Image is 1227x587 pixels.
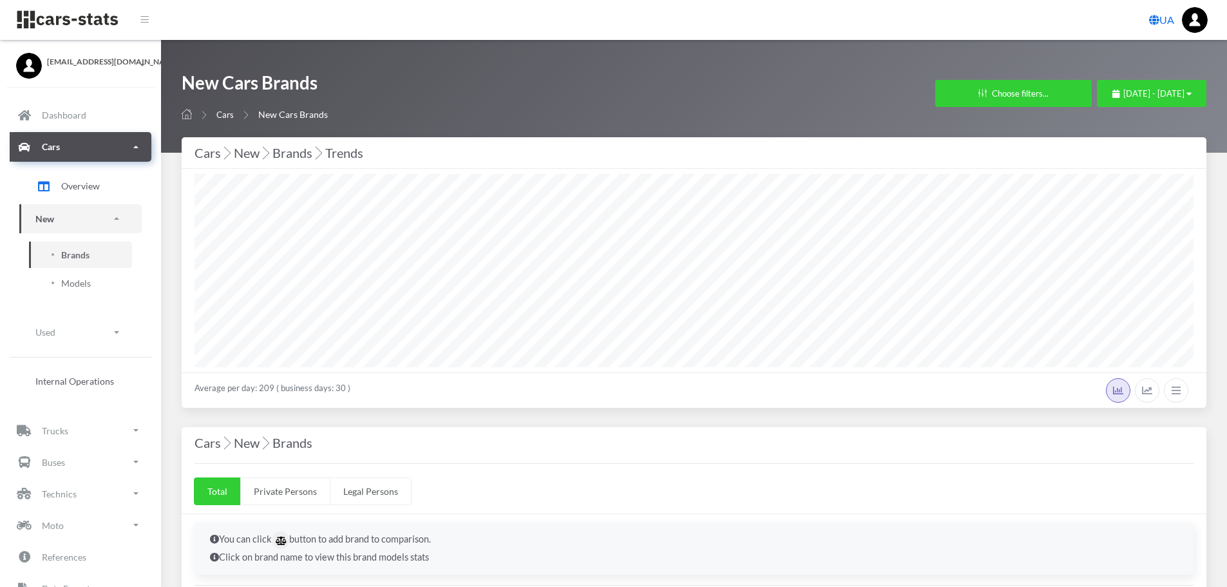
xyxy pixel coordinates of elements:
[10,132,151,162] a: Cars
[61,179,100,193] span: Overview
[19,204,142,233] a: New
[42,549,86,565] p: References
[47,56,145,68] span: [EMAIL_ADDRESS][DOMAIN_NAME]
[61,248,90,262] span: Brands
[1144,7,1179,33] a: UA
[42,454,65,470] p: Buses
[10,416,151,445] a: Trucks
[42,139,60,155] p: Cars
[42,107,86,123] p: Dashboard
[195,142,1194,163] div: Cars New Brands Trends
[195,432,1194,453] h4: Cars New Brands
[29,242,132,268] a: Brands
[194,477,241,505] a: Total
[195,523,1194,575] div: You can click button to add brand to comparison. Click on brand name to view this brand models stats
[182,372,1206,408] div: Average per day: 209 ( business days: 30 )
[330,477,412,505] a: Legal Persons
[19,318,142,347] a: Used
[61,276,91,290] span: Models
[29,270,132,296] a: Models
[10,479,151,508] a: Technics
[1123,88,1184,99] span: [DATE] - [DATE]
[1182,7,1208,33] img: ...
[10,101,151,130] a: Dashboard
[240,477,330,505] a: Private Persons
[35,324,55,340] p: Used
[10,510,151,540] a: Moto
[10,447,151,477] a: Buses
[19,368,142,394] a: Internal Operations
[35,211,54,227] p: New
[258,109,328,120] span: New Cars Brands
[182,71,328,101] h1: New Cars Brands
[42,423,68,439] p: Trucks
[16,10,119,30] img: navbar brand
[10,542,151,572] a: References
[42,517,64,534] p: Moto
[216,110,234,120] a: Cars
[1097,80,1206,107] button: [DATE] - [DATE]
[35,374,114,388] span: Internal Operations
[16,53,145,68] a: [EMAIL_ADDRESS][DOMAIN_NAME]
[19,170,142,202] a: Overview
[42,486,77,502] p: Technics
[935,80,1092,107] button: Choose filters...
